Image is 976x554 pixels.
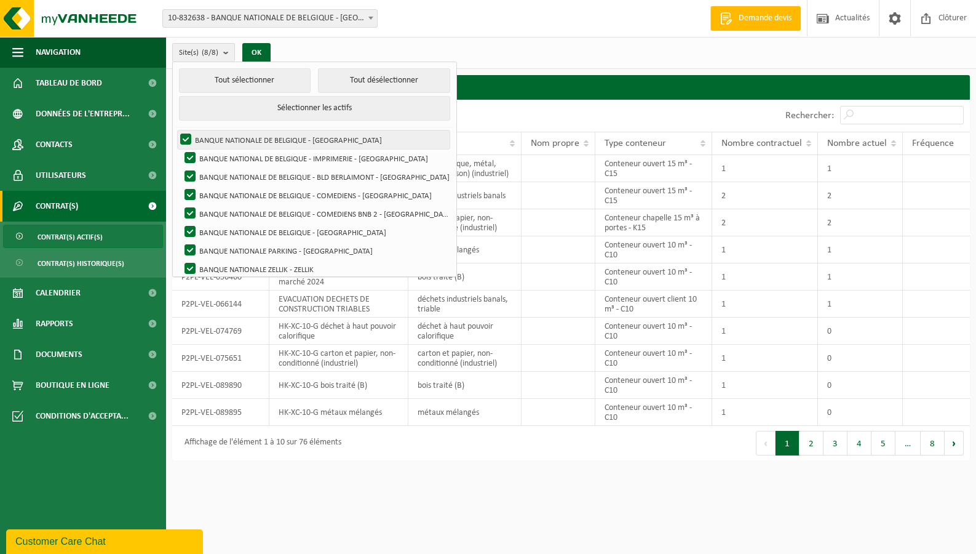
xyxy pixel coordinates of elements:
[408,399,522,426] td: métaux mélangés
[38,225,103,249] span: Contrat(s) actif(s)
[178,432,341,454] div: Affichage de l'élément 1 à 10 sur 76 éléments
[818,345,903,372] td: 0
[172,43,235,62] button: Site(s)(8/8)
[36,160,86,191] span: Utilisateurs
[242,43,271,63] button: OK
[172,75,970,99] h2: Contrat(s)
[269,263,408,291] td: EVACUATION bois traité (B) -marché 2024
[785,111,834,121] label: Rechercher:
[36,278,81,308] span: Calendrier
[269,318,408,345] td: HK-XC-10-G déchet à haut pouvoir calorifique
[178,130,450,149] label: BANQUE NATIONALE DE BELGIQUE - [GEOGRAPHIC_DATA]
[182,241,450,260] label: BANQUE NATIONALE PARKING - [GEOGRAPHIC_DATA]
[799,431,823,456] button: 2
[595,155,712,182] td: Conteneur ouvert 15 m³ - C15
[818,263,903,291] td: 1
[595,263,712,291] td: Conteneur ouvert 10 m³ - C10
[912,138,954,148] span: Fréquence
[408,345,522,372] td: carton et papier, non-conditionné (industriel)
[408,291,522,318] td: déchets industriels banals, triable
[182,167,450,186] label: BANQUE NATIONALE DE BELGIQUE - BLD BERLAIMONT - [GEOGRAPHIC_DATA]
[818,291,903,318] td: 1
[712,182,818,209] td: 2
[595,236,712,263] td: Conteneur ouvert 10 m³ - C10
[712,291,818,318] td: 1
[36,370,109,401] span: Boutique en ligne
[202,49,218,57] count: (8/8)
[163,10,377,27] span: 10-832638 - BANQUE NATIONALE DE BELGIQUE - BRUXELLES
[36,98,130,129] span: Données de l'entrepr...
[172,345,269,372] td: P2PL-VEL-075651
[595,209,712,236] td: Conteneur chapelle 15 m³ à portes - K15
[269,372,408,399] td: HK-XC-10-G bois traité (B)
[179,44,218,62] span: Site(s)
[895,431,921,456] span: …
[36,129,73,160] span: Contacts
[318,68,450,93] button: Tout désélectionner
[172,318,269,345] td: P2PL-VEL-074769
[179,96,451,121] button: Sélectionner les actifs
[408,182,522,209] td: déchets industriels banals
[712,155,818,182] td: 1
[712,372,818,399] td: 1
[408,372,522,399] td: bois traité (B)
[818,155,903,182] td: 1
[38,252,124,275] span: Contrat(s) historique(s)
[36,191,78,222] span: Contrat(s)
[172,263,269,291] td: P2PL-VEL-056460
[408,209,522,236] td: carton et papier, non-conditionné (industriel)
[871,431,895,456] button: 5
[712,318,818,345] td: 1
[182,204,450,223] label: BANQUE NATIONALE DE BELGIQUE - COMEDIENS BNB 2 - [GEOGRAPHIC_DATA]
[818,182,903,209] td: 2
[818,236,903,263] td: 1
[712,345,818,372] td: 1
[721,138,802,148] span: Nombre contractuel
[408,318,522,345] td: déchet à haut pouvoir calorifique
[712,263,818,291] td: 1
[945,431,964,456] button: Next
[847,431,871,456] button: 4
[408,155,522,182] td: PMC (plastique, métal, carton boisson) (industriel)
[531,138,579,148] span: Nom propre
[595,399,712,426] td: Conteneur ouvert 10 m³ - C10
[710,6,801,31] a: Demande devis
[269,399,408,426] td: HK-XC-10-G métaux mélangés
[595,182,712,209] td: Conteneur ouvert 15 m³ - C15
[36,308,73,339] span: Rapports
[595,345,712,372] td: Conteneur ouvert 10 m³ - C10
[818,399,903,426] td: 0
[36,37,81,68] span: Navigation
[595,291,712,318] td: Conteneur ouvert client 10 m³ - C10
[36,401,129,432] span: Conditions d'accepta...
[712,209,818,236] td: 2
[818,372,903,399] td: 0
[756,431,776,456] button: Previous
[182,149,450,167] label: BANQUE NATIONAL DE BELGIQUE - IMPRIMERIE - [GEOGRAPHIC_DATA]
[921,431,945,456] button: 8
[595,372,712,399] td: Conteneur ouvert 10 m³ - C10
[172,372,269,399] td: P2PL-VEL-089890
[827,138,887,148] span: Nombre actuel
[3,225,163,248] a: Contrat(s) actif(s)
[823,431,847,456] button: 3
[182,186,450,204] label: BANQUE NATIONALE DE BELGIQUE - COMEDIENS - [GEOGRAPHIC_DATA]
[818,209,903,236] td: 2
[605,138,666,148] span: Type conteneur
[712,236,818,263] td: 1
[182,260,450,278] label: BANQUE NATIONALE ZELLIK - ZELLIK
[408,236,522,263] td: métaux mélangés
[818,318,903,345] td: 0
[172,291,269,318] td: P2PL-VEL-066144
[269,345,408,372] td: HK-XC-10-G carton et papier, non-conditionné (industriel)
[36,339,82,370] span: Documents
[3,251,163,275] a: Contrat(s) historique(s)
[182,223,450,241] label: BANQUE NATIONALE DE BELGIQUE - [GEOGRAPHIC_DATA]
[408,263,522,291] td: bois traité (B)
[36,68,102,98] span: Tableau de bord
[6,527,205,554] iframe: chat widget
[179,68,311,93] button: Tout sélectionner
[269,291,408,318] td: EVACUATION DECHETS DE CONSTRUCTION TRIABLES
[776,431,799,456] button: 1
